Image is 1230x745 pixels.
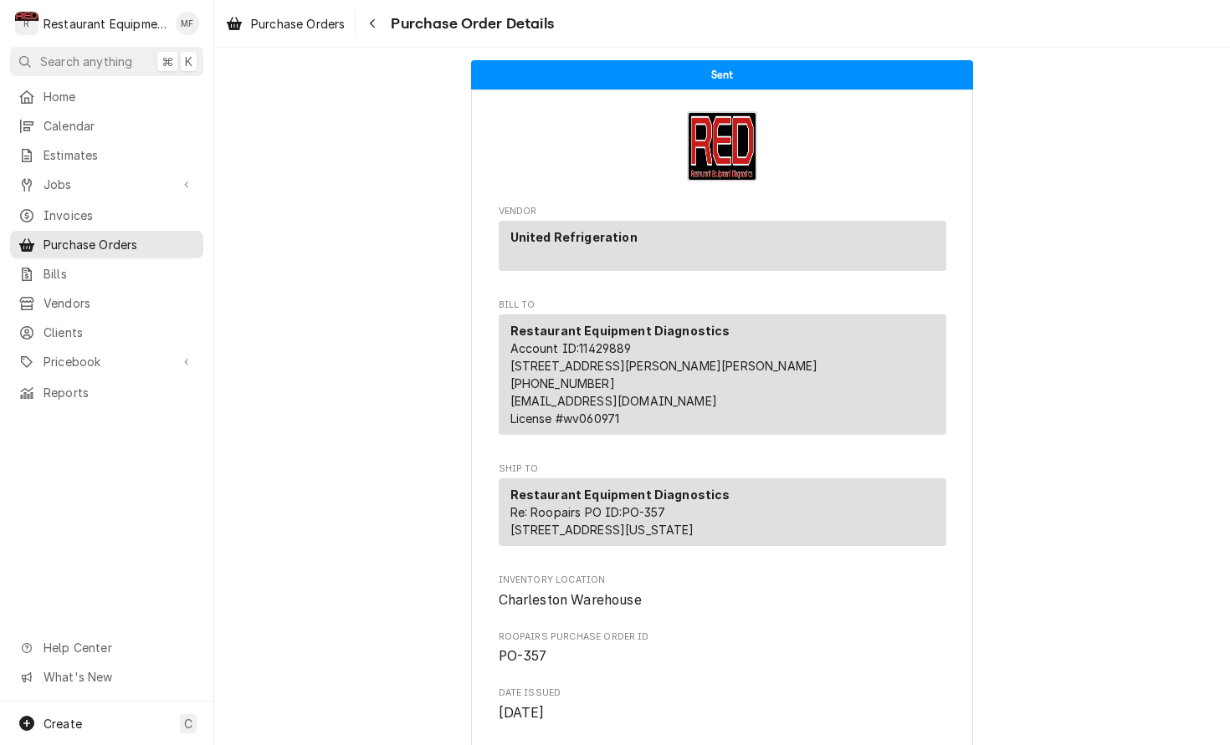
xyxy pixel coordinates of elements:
span: Calendar [44,117,195,135]
span: [STREET_ADDRESS][PERSON_NAME][PERSON_NAME] [510,359,818,373]
div: Purchase Order Ship To [499,462,946,554]
span: License # wv060971 [510,411,620,426]
div: Purchase Order Vendor [499,205,946,278]
span: ⌘ [161,53,173,70]
span: Charleston Warehouse [499,592,642,608]
span: Purchase Order Details [386,13,554,35]
div: Vendor [499,221,946,271]
div: R [15,12,38,35]
span: Account ID: 11429889 [510,341,632,355]
span: Search anything [40,53,132,70]
span: Roopairs Purchase Order ID [499,630,946,644]
span: Inventory Location [499,590,946,610]
span: [DATE] [499,705,545,721]
span: Bill To [499,299,946,312]
span: What's New [44,668,193,686]
span: Vendor [499,205,946,218]
span: Estimates [44,146,195,164]
span: Help Center [44,639,193,656]
strong: United Refrigeration [510,230,638,244]
div: Purchase Order Bill To [499,299,946,442]
div: Restaurant Equipment Diagnostics's Avatar [15,12,38,35]
a: Vendors [10,289,203,317]
div: Vendor [499,221,946,278]
strong: Restaurant Equipment Diagnostics [510,487,730,502]
a: Go to Pricebook [10,348,203,375]
span: Inventory Location [499,574,946,587]
span: Purchase Orders [44,236,195,253]
a: Reports [10,379,203,406]
span: Date Issued [499,703,946,723]
span: Date Issued [499,686,946,700]
a: Home [10,83,203,110]
span: Vendors [44,294,195,312]
a: Go to Jobs [10,171,203,198]
span: Reports [44,384,195,401]
div: Restaurant Equipment Diagnostics [44,15,167,33]
span: Pricebook [44,353,170,370]
span: Jobs [44,176,170,193]
span: Ship To [499,462,946,476]
span: Invoices [44,207,195,224]
a: Calendar [10,112,203,140]
div: Ship To [499,478,946,546]
div: Roopairs Purchase Order ID [499,630,946,666]
span: PO-357 [499,648,547,664]
a: Purchase Orders [219,10,351,38]
span: Re: Roopairs PO ID: PO-357 [510,505,666,519]
a: Bills [10,260,203,288]
span: Home [44,88,195,105]
a: [EMAIL_ADDRESS][DOMAIN_NAME] [510,394,717,408]
a: [PHONE_NUMBER] [510,376,615,390]
a: Invoices [10,202,203,229]
div: Madyson Fisher's Avatar [176,12,199,35]
span: Bills [44,265,195,283]
div: MF [176,12,199,35]
span: C [184,715,192,732]
button: Search anything⌘K [10,47,203,76]
div: Bill To [499,314,946,441]
span: Roopairs Purchase Order ID [499,646,946,666]
span: [STREET_ADDRESS][US_STATE] [510,523,694,537]
a: Go to Help Center [10,634,203,661]
img: Logo [687,111,757,181]
span: Create [44,717,82,731]
div: Inventory Location [499,574,946,610]
span: Purchase Orders [251,15,345,33]
div: Ship To [499,478,946,553]
a: Clients [10,319,203,346]
div: Bill To [499,314,946,435]
div: Status [471,60,973,89]
strong: Restaurant Equipment Diagnostics [510,324,730,338]
button: Navigate back [359,10,386,37]
span: K [185,53,192,70]
div: Date Issued [499,686,946,722]
span: Sent [711,69,734,80]
a: Purchase Orders [10,231,203,258]
a: Estimates [10,141,203,169]
a: Go to What's New [10,663,203,691]
span: Clients [44,324,195,341]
